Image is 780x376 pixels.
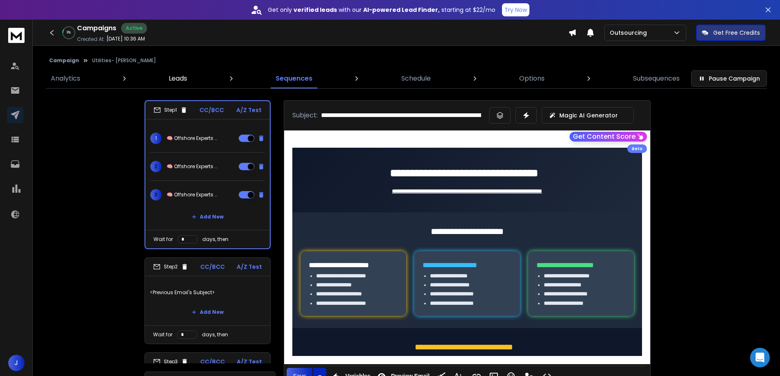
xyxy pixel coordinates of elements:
div: Open Intercom Messenger [750,348,770,367]
p: A/Z Test [236,106,262,114]
p: Wait for [153,331,172,338]
a: Leads [164,69,192,88]
p: Get Free Credits [713,29,760,37]
p: Analytics [51,74,80,83]
p: Get only with our starting at $22/mo [268,6,495,14]
button: Add New [185,209,230,225]
div: Step 1 [154,106,188,114]
span: 2 [150,161,162,172]
p: Try Now [504,6,527,14]
button: Magic AI Generator [542,107,634,124]
h1: Campaigns [77,23,116,33]
div: Active [121,23,147,34]
p: CC/BCC [199,106,224,114]
span: 3 [150,189,162,200]
a: Subsequences [628,69,685,88]
button: J [8,355,25,371]
p: A/Z Test [237,358,262,366]
p: Subject: [292,110,318,120]
div: Step 3 [153,358,188,365]
p: Utilities- [PERSON_NAME] [92,57,156,64]
div: Beta [627,144,647,153]
p: Sequences [276,74,312,83]
strong: verified leads [294,6,337,14]
p: days, then [202,331,228,338]
button: Campaign [49,57,79,64]
p: Wait for [154,236,173,243]
p: 9 % [67,30,71,35]
button: Get Content Score [570,132,647,142]
button: Get Free Credits [696,25,766,41]
li: Step2CC/BCCA/Z Test<Previous Email's Subject>Add NewWait fordays, then [145,257,271,344]
a: Schedule [396,69,436,88]
p: CC/BCC [200,263,225,271]
p: [DATE] 10:36 AM [106,36,145,42]
p: Subsequences [633,74,680,83]
p: Schedule [401,74,431,83]
p: Options [519,74,545,83]
button: Pause Campaign [691,70,767,87]
p: <Previous Email's Subject> [150,281,265,304]
p: 🧠 Offshore Experts + Automation = Hire Offshore Experts from $6/hr! [167,135,219,142]
button: Try Now [502,3,529,16]
p: A/Z Test [237,263,262,271]
img: logo [8,28,25,43]
div: Step 2 [153,263,188,270]
span: 1 [150,133,162,144]
p: Leads [169,74,187,83]
a: Sequences [271,69,317,88]
p: Created At: [77,36,105,43]
a: Options [514,69,549,88]
p: Magic AI Generator [559,111,618,119]
p: days, then [202,236,228,243]
li: Step1CC/BCCA/Z Test1🧠 Offshore Experts + Automation = Hire Offshore Experts from $6/hr!2🧠 Offshor... [145,100,271,249]
a: Analytics [46,69,85,88]
p: CC/BCC [200,358,225,366]
p: Outsourcing [610,29,650,37]
p: 🧠 Offshore Experts + Automation = Hire Offshore Experts from $6/hr! [167,163,219,170]
button: Add New [185,304,230,320]
p: 🧠 Offshore Experts + Automation = Hire Offshore Experts from $6/hr! [167,191,219,198]
strong: AI-powered Lead Finder, [363,6,440,14]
